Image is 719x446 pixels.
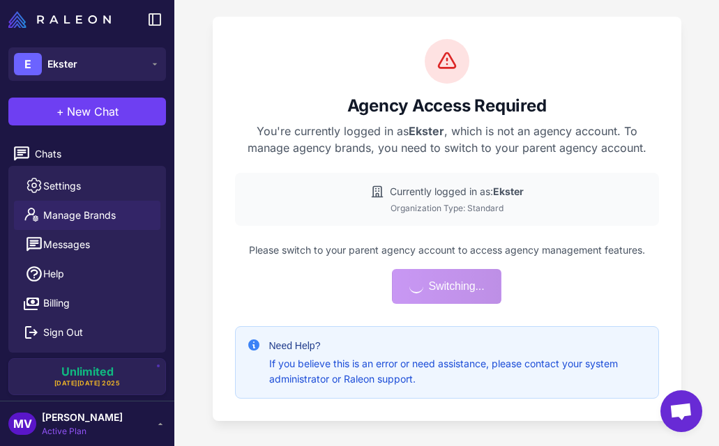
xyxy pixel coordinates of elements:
button: Switching... [392,269,502,304]
button: +New Chat [8,98,166,125]
span: Ekster [47,56,77,72]
p: You're currently logged in as , which is not an agency account. To manage agency brands, you need... [235,123,659,156]
button: Messages [14,230,160,259]
span: [PERSON_NAME] [42,410,123,425]
a: Chats [6,139,169,169]
span: Manage Brands [43,208,116,223]
button: EEkster [8,47,166,81]
h4: Need Help? [269,338,647,353]
p: Please switch to your parent agency account to access agency management features. [235,243,659,258]
div: Open chat [660,390,702,432]
span: Settings [43,178,81,194]
strong: Ekster [493,185,524,197]
span: Sign Out [43,325,83,340]
div: Organization Type: Standard [246,202,648,215]
button: Sign Out [14,318,160,347]
span: Help [43,266,64,282]
div: E [14,53,42,75]
span: New Chat [67,103,119,120]
strong: Ekster [409,124,444,138]
a: Raleon Logo [8,11,116,28]
span: Chats [35,146,158,162]
a: Help [14,259,160,289]
h2: Agency Access Required [235,95,659,117]
span: Unlimited [61,366,114,377]
span: Active Plan [42,425,123,438]
span: [DATE][DATE] 2025 [54,378,121,388]
span: Messages [43,237,90,252]
p: If you believe this is an error or need assistance, please contact your system administrator or R... [269,356,647,387]
span: Billing [43,295,70,311]
span: + [56,103,64,120]
div: MV [8,413,36,435]
span: Currently logged in as: [390,184,524,199]
img: Raleon Logo [8,11,111,28]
